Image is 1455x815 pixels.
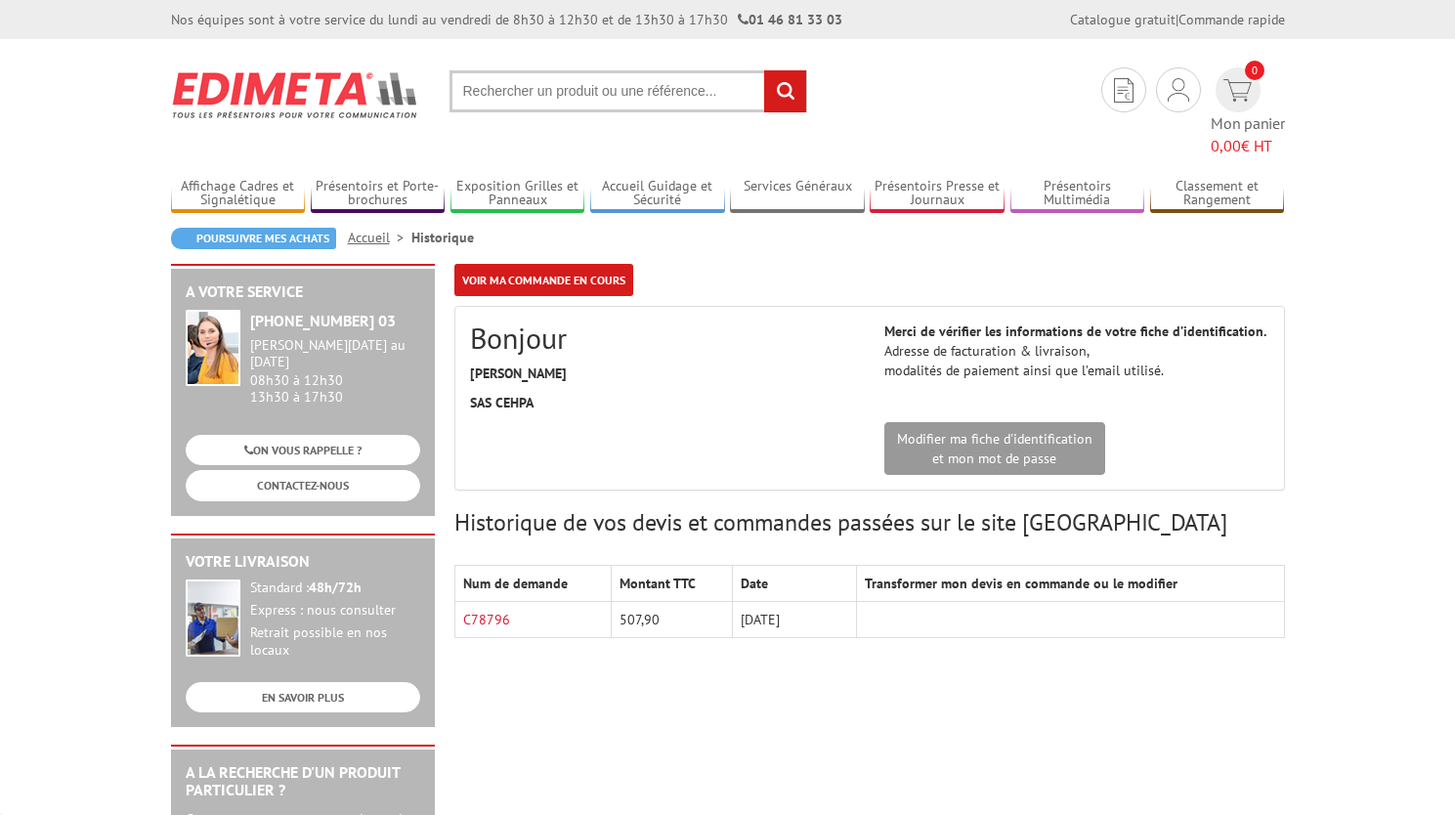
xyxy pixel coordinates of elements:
img: devis rapide [1168,78,1189,102]
img: widget-livraison.jpg [186,579,240,657]
th: Date [732,566,856,602]
a: Catalogue gratuit [1070,11,1176,28]
h3: Historique de vos devis et commandes passées sur le site [GEOGRAPHIC_DATA] [454,510,1285,536]
strong: SAS CEHPA [470,394,534,411]
a: Présentoirs et Porte-brochures [311,178,446,210]
a: EN SAVOIR PLUS [186,682,420,712]
a: Commande rapide [1178,11,1285,28]
a: C78796 [463,611,510,628]
a: Exposition Grilles et Panneaux [450,178,585,210]
div: Express : nous consulter [250,602,420,620]
h2: A votre service [186,283,420,301]
div: Standard : [250,579,420,597]
a: Accueil Guidage et Sécurité [590,178,725,210]
a: Modifier ma fiche d'identificationet mon mot de passe [884,422,1105,475]
strong: [PERSON_NAME] [470,365,567,382]
a: Présentoirs Multimédia [1010,178,1145,210]
a: Voir ma commande en cours [454,264,633,296]
input: Rechercher un produit ou une référence... [449,70,807,112]
td: [DATE] [732,602,856,638]
a: Services Généraux [730,178,865,210]
strong: [PHONE_NUMBER] 03 [250,311,396,330]
strong: 48h/72h [309,579,362,596]
th: Num de demande [454,566,612,602]
a: Poursuivre mes achats [171,228,336,249]
img: widget-service.jpg [186,310,240,386]
a: ON VOUS RAPPELLE ? [186,435,420,465]
span: Mon panier [1211,112,1285,157]
img: Edimeta [171,59,420,131]
span: € HT [1211,135,1285,157]
img: devis rapide [1223,79,1252,102]
img: devis rapide [1114,78,1134,103]
h2: A la recherche d'un produit particulier ? [186,764,420,798]
h2: Votre livraison [186,553,420,571]
strong: Merci de vérifier les informations de votre fiche d’identification. [884,322,1266,340]
th: Montant TTC [612,566,732,602]
a: Classement et Rangement [1150,178,1285,210]
div: Retrait possible en nos locaux [250,624,420,660]
a: CONTACTEZ-NOUS [186,470,420,500]
a: Affichage Cadres et Signalétique [171,178,306,210]
a: Présentoirs Presse et Journaux [870,178,1005,210]
td: 507,90 [612,602,732,638]
div: | [1070,10,1285,29]
div: Nos équipes sont à votre service du lundi au vendredi de 8h30 à 12h30 et de 13h30 à 17h30 [171,10,842,29]
a: Accueil [348,229,411,246]
strong: 01 46 81 33 03 [738,11,842,28]
span: 0,00 [1211,136,1241,155]
th: Transformer mon devis en commande ou le modifier [857,566,1284,602]
h2: Bonjour [470,322,855,354]
p: Adresse de facturation & livraison, modalités de paiement ainsi que l’email utilisé. [884,322,1269,380]
span: 0 [1245,61,1264,80]
input: rechercher [764,70,806,112]
li: Historique [411,228,474,247]
div: 08h30 à 12h30 13h30 à 17h30 [250,337,420,405]
a: devis rapide 0 Mon panier 0,00€ HT [1211,67,1285,157]
div: [PERSON_NAME][DATE] au [DATE] [250,337,420,370]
